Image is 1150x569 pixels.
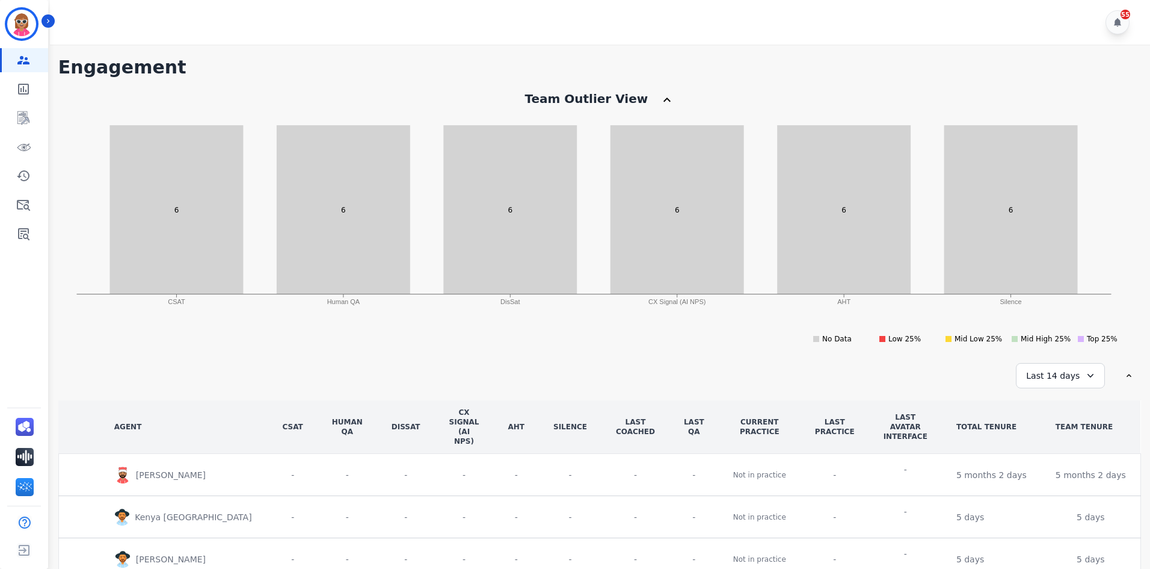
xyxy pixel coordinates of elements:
div: - [449,510,479,524]
div: - [332,552,363,567]
div: - [815,469,855,481]
div: 5 months 2 days [956,469,1027,481]
div: - [684,469,704,481]
div: 5 months 2 days [1056,469,1126,481]
p: Not in practice [733,511,786,523]
div: DisSat [392,422,420,432]
div: TOTAL TENURE [956,422,1016,432]
div: 5 days [1077,511,1104,523]
div: - [332,510,363,524]
div: - [815,511,855,523]
div: - [616,553,655,565]
div: - [392,468,420,482]
text: 6 [841,206,846,214]
p: Not in practice [733,553,786,565]
div: LAST QA [684,417,704,437]
div: - [508,552,524,567]
div: - [283,468,303,482]
text: AHT [837,298,850,305]
div: LAST AVATAR INTERFACE [884,412,927,441]
p: [PERSON_NAME] [136,469,211,481]
div: - [553,468,587,482]
img: Rounded avatar [114,551,131,568]
text: No Data [822,335,852,343]
div: LAST COACHED [616,417,655,437]
text: 6 [341,206,346,214]
div: - [508,468,524,482]
div: - [904,548,907,560]
div: - [283,510,303,524]
div: - [449,552,479,567]
div: 5 days [956,511,984,523]
div: - [392,510,420,524]
div: Human QA [332,417,363,437]
div: - [553,510,587,524]
div: AGENT [114,422,142,432]
text: Mid High 25% [1021,335,1071,343]
img: Rounded avatar [114,509,130,526]
div: - [684,553,704,565]
div: - [449,468,479,482]
p: Kenya [GEOGRAPHIC_DATA] [135,511,256,523]
img: Bordered avatar [7,10,36,39]
div: 5 days [956,553,984,565]
div: - [904,506,907,518]
text: CX Signal (AI NPS) [648,298,706,305]
div: 5 days [1077,553,1104,565]
text: Mid Low 25% [955,335,1002,343]
text: 6 [675,206,680,214]
text: DisSat [500,298,520,305]
text: 6 [1009,206,1013,214]
div: - [553,552,587,567]
div: - [332,468,363,482]
div: CX Signal (AI NPS) [449,408,479,446]
div: - [616,511,655,523]
text: 6 [174,206,179,214]
div: - [508,510,524,524]
text: Silence [1000,298,1021,305]
h1: Engagement [58,57,1141,78]
div: AHT [508,422,524,432]
text: Human QA [327,298,360,305]
div: 55 [1121,10,1130,19]
text: 6 [508,206,512,214]
div: - [283,552,303,567]
div: - [904,464,907,476]
div: - [815,553,855,565]
div: LAST PRACTICE [815,417,855,437]
div: Last 14 days [1016,363,1105,388]
img: Rounded avatar [114,467,131,483]
p: [PERSON_NAME] [136,553,211,565]
text: CSAT [168,298,185,305]
text: Top 25% [1086,335,1118,343]
div: TEAM TENURE [1056,422,1113,432]
p: Not in practice [733,469,786,481]
div: - [684,511,704,523]
text: Low 25% [888,335,921,343]
div: - [616,469,655,481]
div: Team Outlier View [524,90,648,107]
div: CURRENT PRACTICE [733,417,786,437]
div: CSAT [283,422,303,432]
div: Silence [553,422,587,432]
div: - [392,552,420,567]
